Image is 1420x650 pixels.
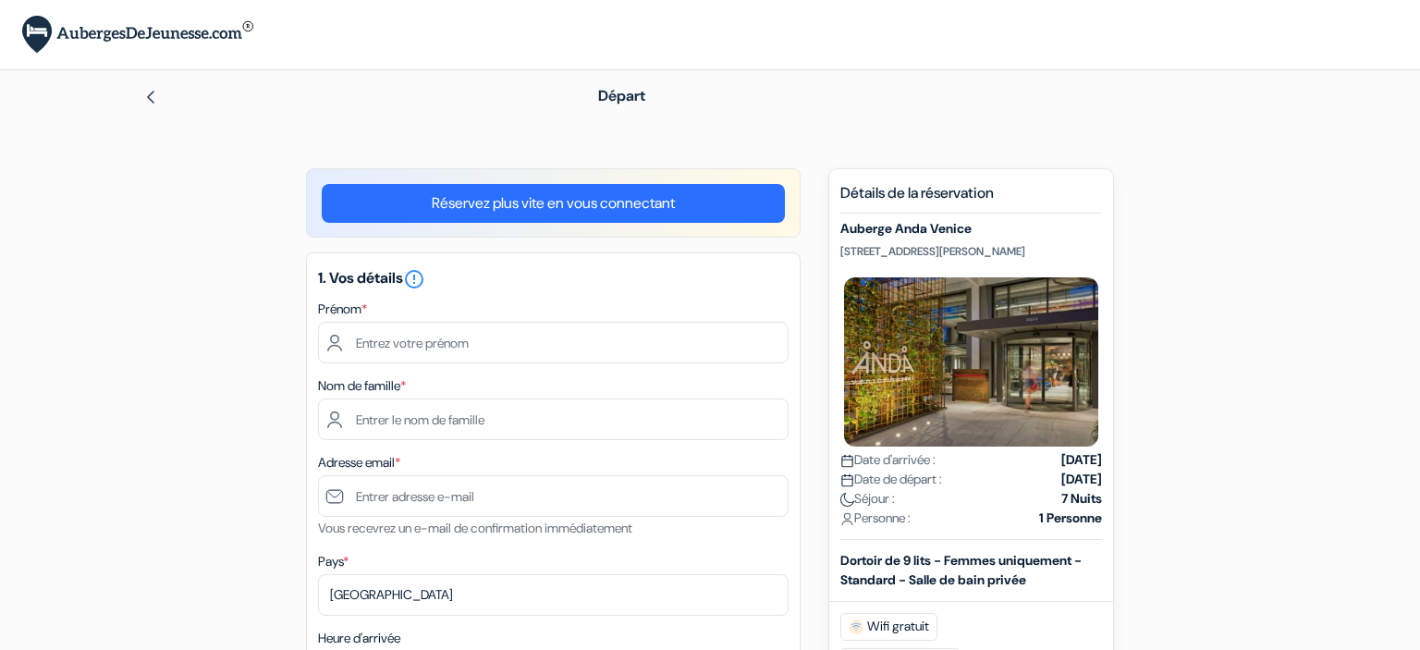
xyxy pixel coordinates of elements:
[1061,470,1102,489] strong: [DATE]
[840,613,937,641] span: Wifi gratuit
[322,184,785,223] a: Réservez plus vite en vous connectant
[403,268,425,288] a: error_outline
[22,16,253,54] img: AubergesDeJeunesse.com
[318,268,789,290] h5: 1. Vos détails
[403,268,425,290] i: error_outline
[318,520,632,536] small: Vous recevrez un e-mail de confirmation immédiatement
[840,552,1082,588] b: Dortoir de 9 lits - Femmes uniquement - Standard - Salle de bain privée
[840,489,895,509] span: Séjour :
[840,493,854,507] img: moon.svg
[143,90,158,104] img: left_arrow.svg
[318,322,789,363] input: Entrez votre prénom
[840,509,911,528] span: Personne :
[840,244,1102,259] p: [STREET_ADDRESS][PERSON_NAME]
[1061,489,1102,509] strong: 7 Nuits
[840,450,936,470] span: Date d'arrivée :
[1061,450,1102,470] strong: [DATE]
[318,300,367,319] label: Prénom
[840,221,1102,237] h5: Auberge Anda Venice
[840,184,1102,214] h5: Détails de la réservation
[318,453,400,472] label: Adresse email
[1039,509,1102,528] strong: 1 Personne
[840,470,942,489] span: Date de départ :
[318,399,789,440] input: Entrer le nom de famille
[840,473,854,487] img: calendar.svg
[318,376,406,396] label: Nom de famille
[840,512,854,526] img: user_icon.svg
[598,86,645,105] span: Départ
[849,619,863,634] img: free_wifi.svg
[840,454,854,468] img: calendar.svg
[318,552,349,571] label: Pays
[318,475,789,517] input: Entrer adresse e-mail
[318,629,400,648] label: Heure d'arrivée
